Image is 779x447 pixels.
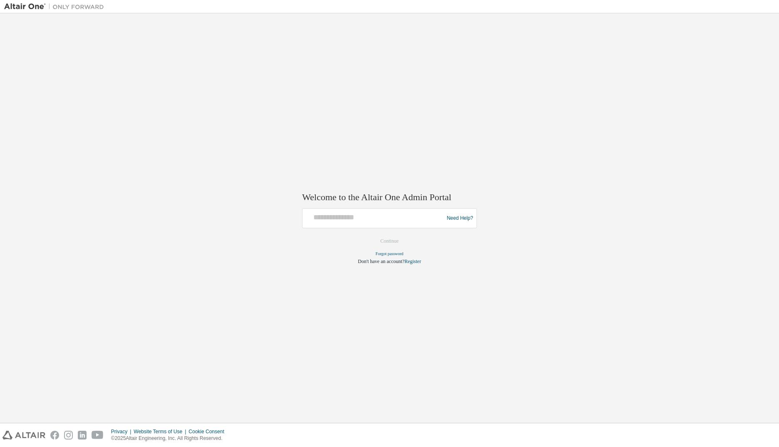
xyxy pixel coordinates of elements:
[78,431,87,440] img: linkedin.svg
[189,428,229,435] div: Cookie Consent
[50,431,59,440] img: facebook.svg
[92,431,104,440] img: youtube.svg
[134,428,189,435] div: Website Terms of Use
[111,428,134,435] div: Privacy
[358,259,404,265] span: Don't have an account?
[376,252,404,256] a: Forgot password
[64,431,73,440] img: instagram.svg
[302,191,477,203] h2: Welcome to the Altair One Admin Portal
[2,431,45,440] img: altair_logo.svg
[111,435,229,442] p: © 2025 Altair Engineering, Inc. All Rights Reserved.
[4,2,108,11] img: Altair One
[404,259,421,265] a: Register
